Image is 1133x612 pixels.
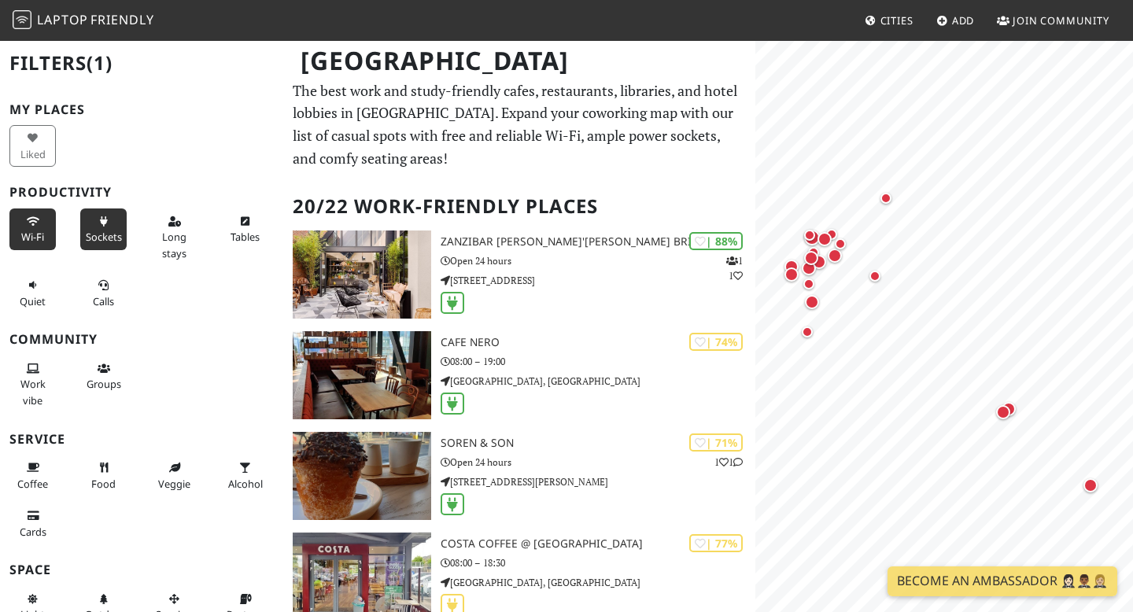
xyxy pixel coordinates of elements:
[952,13,975,28] span: Add
[9,562,274,577] h3: Space
[293,331,431,419] img: Cafe Nero
[9,39,274,87] h2: Filters
[880,13,913,28] span: Cities
[930,6,981,35] a: Add
[441,575,755,590] p: [GEOGRAPHIC_DATA], [GEOGRAPHIC_DATA]
[808,247,827,266] div: Map marker
[441,336,755,349] h3: Cafe Nero
[1013,13,1109,28] span: Join Community
[714,455,743,470] p: 1 1
[828,249,848,269] div: Map marker
[80,272,127,314] button: Calls
[991,6,1116,35] a: Join Community
[441,374,755,389] p: [GEOGRAPHIC_DATA], [GEOGRAPHIC_DATA]
[803,278,822,297] div: Map marker
[80,356,127,397] button: Groups
[880,193,899,212] div: Map marker
[802,326,821,345] div: Map marker
[93,294,114,308] span: Video/audio calls
[293,182,746,230] h2: 20/22 Work-Friendly Places
[441,555,755,570] p: 08:00 – 18:30
[20,377,46,407] span: People working
[9,208,56,250] button: Wi-Fi
[231,230,260,244] span: Work-friendly tables
[804,251,825,271] div: Map marker
[9,185,274,200] h3: Productivity
[812,255,832,275] div: Map marker
[1002,402,1022,422] div: Map marker
[20,294,46,308] span: Quiet
[283,230,755,319] a: Zanzibar Locke, Ha'penny Bridge | 88% 11 Zanzibar [PERSON_NAME]'[PERSON_NAME] Bridge Open 24 hour...
[17,477,48,491] span: Coffee
[784,267,805,288] div: Map marker
[441,455,755,470] p: Open 24 hours
[441,235,755,249] h3: Zanzibar [PERSON_NAME]'[PERSON_NAME] Bridge
[222,455,268,496] button: Alcohol
[91,477,116,491] span: Food
[441,354,755,369] p: 08:00 – 19:00
[20,525,46,539] span: Credit cards
[222,208,268,250] button: Tables
[9,432,274,447] h3: Service
[726,253,743,283] p: 1 1
[805,295,825,315] div: Map marker
[283,331,755,419] a: Cafe Nero | 74% Cafe Nero 08:00 – 19:00 [GEOGRAPHIC_DATA], [GEOGRAPHIC_DATA]
[869,271,888,289] div: Map marker
[87,377,121,391] span: Group tables
[9,455,56,496] button: Coffee
[9,503,56,544] button: Cards
[151,455,197,496] button: Veggie
[9,272,56,314] button: Quiet
[689,333,743,351] div: | 74%
[858,6,920,35] a: Cities
[689,232,743,250] div: | 88%
[9,102,274,117] h3: My Places
[283,432,755,520] a: Soren & Son | 71% 11 Soren & Son Open 24 hours [STREET_ADDRESS][PERSON_NAME]
[37,11,88,28] span: Laptop
[784,260,805,280] div: Map marker
[151,208,197,266] button: Long stays
[293,230,431,319] img: Zanzibar Locke, Ha'penny Bridge
[80,208,127,250] button: Sockets
[13,10,31,29] img: LaptopFriendly
[158,477,190,491] span: Veggie
[817,232,838,253] div: Map marker
[288,39,752,83] h1: [GEOGRAPHIC_DATA]
[9,356,56,413] button: Work vibe
[162,230,186,260] span: Long stays
[1083,478,1104,499] div: Map marker
[804,230,823,249] div: Map marker
[441,253,755,268] p: Open 24 hours
[9,332,274,347] h3: Community
[689,433,743,452] div: | 71%
[689,534,743,552] div: | 77%
[441,537,755,551] h3: Costa Coffee @ [GEOGRAPHIC_DATA]
[441,437,755,450] h3: Soren & Son
[90,11,153,28] span: Friendly
[441,474,755,489] p: [STREET_ADDRESS][PERSON_NAME]
[21,230,44,244] span: Stable Wi-Fi
[293,79,746,170] p: The best work and study-friendly cafes, restaurants, libraries, and hotel lobbies in [GEOGRAPHIC_...
[80,455,127,496] button: Food
[888,566,1117,596] a: Become an Ambassador 🤵🏻‍♀️🤵🏾‍♂️🤵🏼‍♀️
[13,7,154,35] a: LaptopFriendly LaptopFriendly
[996,405,1017,426] div: Map marker
[835,238,854,257] div: Map marker
[293,432,431,520] img: Soren & Son
[826,229,845,248] div: Map marker
[87,50,113,76] span: (1)
[441,273,755,288] p: [STREET_ADDRESS]
[86,230,122,244] span: Power sockets
[228,477,263,491] span: Alcohol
